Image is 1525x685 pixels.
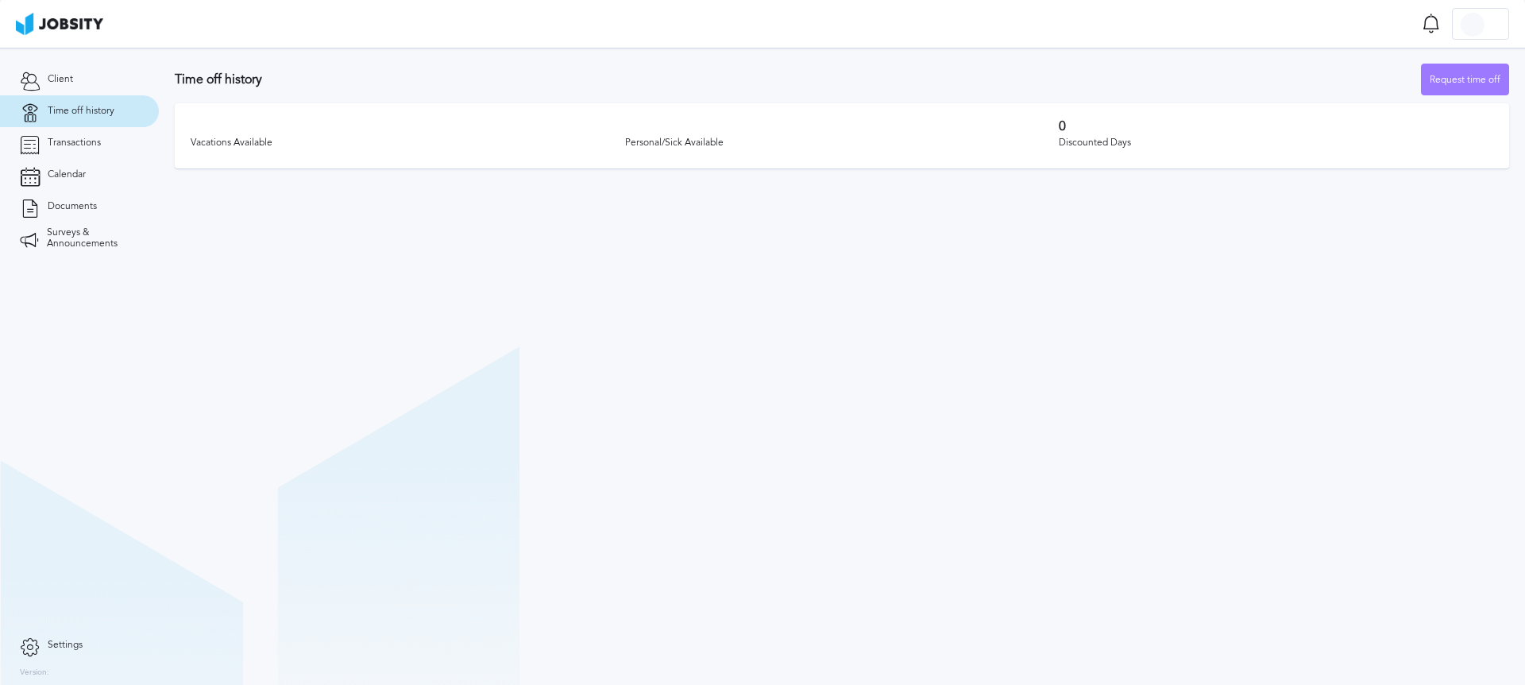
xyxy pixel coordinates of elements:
[175,72,1421,87] h3: Time off history
[16,13,103,35] img: ab4bad089aa723f57921c736e9817d99.png
[625,137,1060,149] div: Personal/Sick Available
[1422,64,1508,96] div: Request time off
[1059,137,1493,149] div: Discounted Days
[48,74,73,85] span: Client
[191,137,625,149] div: Vacations Available
[48,169,86,180] span: Calendar
[48,640,83,651] span: Settings
[20,668,49,678] label: Version:
[1059,119,1493,134] h3: 0
[47,227,139,250] span: Surveys & Announcements
[1421,64,1509,95] button: Request time off
[48,137,101,149] span: Transactions
[48,201,97,212] span: Documents
[48,106,114,117] span: Time off history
